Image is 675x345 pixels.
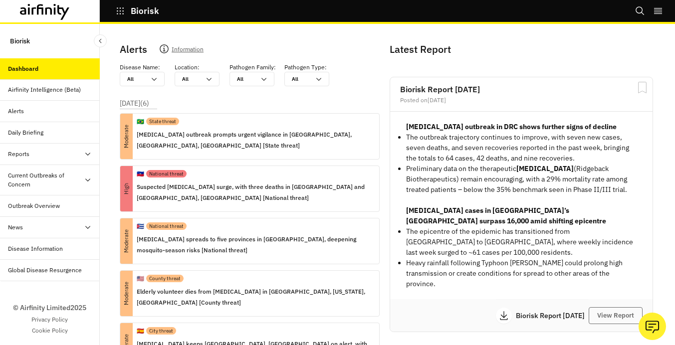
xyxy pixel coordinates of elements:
[120,63,160,72] p: Disease Name :
[10,32,30,50] p: Biorisk
[149,327,173,335] p: City threat
[120,98,149,109] p: [DATE] ( 6 )
[635,2,645,19] button: Search
[229,63,276,72] p: Pathogen Family :
[137,117,144,126] p: 🇧🇷
[8,107,24,116] div: Alerts
[137,327,144,336] p: 🇪🇸
[137,222,144,231] p: 🇨🇺
[13,303,86,313] p: © Airfinity Limited 2025
[589,307,643,324] button: View Report
[8,223,23,232] div: News
[137,129,371,151] p: [MEDICAL_DATA] outbreak prompts urgent vigilance in [GEOGRAPHIC_DATA], [GEOGRAPHIC_DATA], [GEOGRA...
[172,44,204,58] p: Information
[8,171,84,189] div: Current Outbreaks of Concern
[390,42,652,57] p: Latest Report
[639,313,666,340] button: Ask our analysts
[104,130,149,143] p: Moderate
[8,201,60,210] div: Outbreak Overview
[131,6,159,15] p: Biorisk
[400,97,643,103] div: Posted on [DATE]
[149,275,181,282] p: County threat
[8,150,29,159] div: Reports
[31,315,68,324] a: Privacy Policy
[32,326,68,335] a: Cookie Policy
[137,234,371,256] p: [MEDICAL_DATA] spreads to five provinces in [GEOGRAPHIC_DATA], deepening mosquito-season risks [N...
[406,164,637,195] p: Preliminary data on the therapeutic (Ridgeback Biotherapeutics) remain encouraging, with a 29% mo...
[406,258,637,289] p: Heavy rainfall following Typhoon [PERSON_NAME] could prolong high transmission or create conditio...
[149,170,184,177] p: National threat
[8,128,43,137] div: Daily Briefing
[8,85,81,94] div: Airfinity Intelligence (Beta)
[137,286,371,308] p: Elderly volunteer dies from [MEDICAL_DATA] in [GEOGRAPHIC_DATA], [US_STATE], [GEOGRAPHIC_DATA] [C...
[149,222,184,230] p: National threat
[8,244,63,253] div: Disease Information
[137,181,371,203] p: Suspected [MEDICAL_DATA] surge, with three deaths in [GEOGRAPHIC_DATA] and [GEOGRAPHIC_DATA], [GE...
[104,182,149,195] p: High
[406,122,617,131] strong: [MEDICAL_DATA] outbreak in DRC shows further signs of decline
[120,42,147,57] p: Alerts
[406,226,637,258] p: The epicentre of the epidemic has transitioned from [GEOGRAPHIC_DATA] to [GEOGRAPHIC_DATA], where...
[8,266,82,275] div: Global Disease Resurgence
[104,235,149,247] p: Moderate
[8,64,38,73] div: Dashboard
[175,63,200,72] p: Location :
[516,312,589,319] p: Biorisk Report [DATE]
[137,274,144,283] p: 🇺🇸
[636,81,649,94] svg: Bookmark Report
[406,132,637,164] p: The outbreak trajectory continues to improve, with seven new cases, seven deaths, and seven recov...
[116,2,159,19] button: Biorisk
[284,63,327,72] p: Pathogen Type :
[516,164,574,173] strong: [MEDICAL_DATA]
[400,85,643,93] h2: Biorisk Report [DATE]
[137,170,144,178] p: 🇭🇹
[94,34,107,47] button: Close Sidebar
[149,118,176,125] p: State threat
[104,287,149,300] p: Moderate
[406,206,606,225] strong: [MEDICAL_DATA] cases in [GEOGRAPHIC_DATA]’s [GEOGRAPHIC_DATA] surpass 16,000 amid shifting epicentre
